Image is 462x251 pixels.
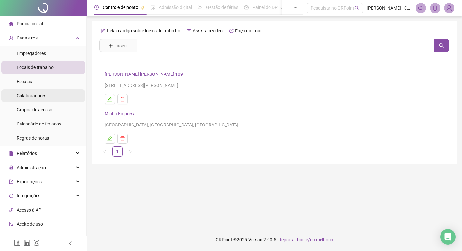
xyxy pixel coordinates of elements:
[278,237,333,242] span: Reportar bug e/ou melhoria
[367,4,412,12] span: [PERSON_NAME] - Conceptos Investing
[17,107,52,112] span: Grupos de acesso
[280,6,284,10] span: pushpin
[244,5,249,10] span: dashboard
[9,222,13,226] span: audit
[120,97,125,102] span: delete
[107,97,112,102] span: edit
[9,179,13,184] span: export
[105,72,183,77] a: [PERSON_NAME] [PERSON_NAME] 189
[33,239,40,246] span: instagram
[17,121,61,126] span: Calendário de feriados
[229,29,234,33] span: history
[9,194,13,198] span: sync
[17,165,46,170] span: Administração
[159,5,192,10] span: Admissão digital
[128,150,132,154] span: right
[14,239,21,246] span: facebook
[440,229,456,245] div: Open Intercom Messenger
[107,28,180,33] span: Leia o artigo sobre locais de trabalho
[17,193,40,198] span: Integrações
[108,43,113,48] span: plus
[17,221,43,227] span: Aceite de uso
[9,165,13,170] span: lock
[87,229,462,251] footer: QRPoint © 2025 - 2.90.5 -
[125,146,135,157] button: right
[17,151,37,156] span: Relatórios
[103,150,107,154] span: left
[103,40,133,51] button: Inserir
[116,42,128,49] span: Inserir
[103,5,138,10] span: Controle de ponto
[112,146,123,157] li: 1
[252,5,278,10] span: Painel do DP
[94,5,99,10] span: clock-circle
[439,43,444,48] span: search
[17,21,43,26] span: Página inicial
[17,35,38,40] span: Cadastros
[105,111,136,116] a: Minha Empresa
[432,5,438,11] span: bell
[17,179,42,184] span: Exportações
[198,5,202,10] span: sun
[235,28,262,33] span: Faça um tour
[17,207,43,212] span: Acesso à API
[68,241,73,246] span: left
[355,6,359,11] span: search
[9,36,13,40] span: user-add
[17,79,32,84] span: Escalas
[17,135,49,141] span: Regras de horas
[99,146,110,157] button: left
[193,28,223,33] span: Assista o vídeo
[24,239,30,246] span: linkedin
[418,5,424,11] span: notification
[101,29,106,33] span: file-text
[105,121,444,128] div: [GEOGRAPHIC_DATA], [GEOGRAPHIC_DATA], [GEOGRAPHIC_DATA]
[187,29,191,33] span: youtube
[113,147,122,156] a: 1
[206,5,238,10] span: Gestão de férias
[9,151,13,156] span: file
[17,65,54,70] span: Locais de trabalho
[99,146,110,157] li: Página anterior
[9,22,13,26] span: home
[125,146,135,157] li: Próxima página
[293,5,298,10] span: ellipsis
[107,136,112,141] span: edit
[17,93,46,98] span: Colaboradores
[444,3,454,13] img: 94410
[141,6,145,10] span: pushpin
[9,208,13,212] span: api
[248,237,262,242] span: Versão
[17,51,46,56] span: Empregadores
[150,5,155,10] span: file-done
[105,82,444,89] div: [STREET_ADDRESS][PERSON_NAME]
[120,136,125,141] span: delete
